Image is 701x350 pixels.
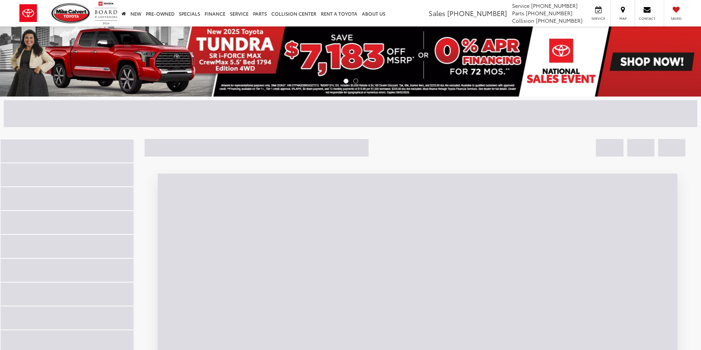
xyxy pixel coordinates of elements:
[531,2,578,9] span: [PHONE_NUMBER]
[615,16,631,21] span: Map
[447,8,507,18] span: [PHONE_NUMBER]
[51,3,91,23] img: Mike Calvert Toyota
[512,9,524,17] span: Parts
[590,16,607,21] span: Service
[668,16,684,21] span: Saved
[512,17,534,24] span: Collision
[512,2,530,9] span: Service
[429,8,445,18] span: Sales
[536,17,582,24] span: [PHONE_NUMBER]
[526,9,572,17] span: [PHONE_NUMBER]
[639,16,656,21] span: Contact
